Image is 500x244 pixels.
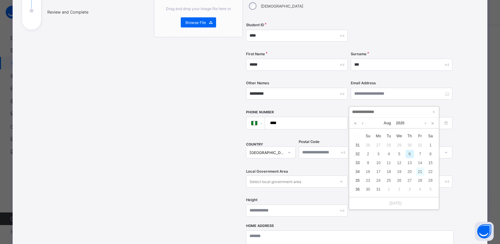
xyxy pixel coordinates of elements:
div: 22 [426,168,435,176]
div: 14 [416,159,424,167]
td: August 6, 2020 [404,150,415,158]
div: 16 [364,168,372,176]
span: Sa [425,133,436,139]
div: 8 [426,150,435,158]
td: August 15, 2020 [425,158,436,167]
span: Mo [373,133,384,139]
div: 29 [426,176,435,185]
td: August 7, 2020 [415,150,425,158]
div: 4 [416,185,424,193]
td: August 8, 2020 [425,150,436,158]
th: Sun [363,131,373,141]
td: September 1, 2020 [384,185,394,194]
th: Mon [373,131,384,141]
td: August 20, 2020 [404,167,415,176]
span: Fr [415,133,425,139]
span: COUNTRY [246,142,263,146]
div: 21 [416,168,424,176]
td: August 16, 2020 [363,167,373,176]
td: August 18, 2020 [384,167,394,176]
div: 12 [395,159,403,167]
div: 2 [364,150,372,158]
th: Tue [384,131,394,141]
td: 36 [352,185,363,194]
label: Student ID [246,23,264,27]
span: Tu [384,133,394,139]
td: August 26, 2020 [394,176,404,185]
a: Previous month (PageUp) [360,118,365,128]
div: Select local government area [250,176,301,187]
div: 26 [364,141,372,149]
label: Height [246,198,257,202]
label: Phone Number [246,110,274,114]
td: August 24, 2020 [373,176,384,185]
td: August 5, 2020 [394,150,404,158]
div: 28 [416,176,424,185]
td: 35 [352,176,363,185]
td: September 5, 2020 [425,185,436,194]
div: 27 [374,141,383,149]
div: 7 [416,150,424,158]
div: [GEOGRAPHIC_DATA] [250,150,284,155]
td: July 29, 2020 [394,141,404,150]
a: Next year (Control + right) [430,118,436,128]
td: July 28, 2020 [384,141,394,150]
div: 11 [385,159,393,167]
div: 18 [385,168,393,176]
td: August 17, 2020 [373,167,384,176]
label: First Name [246,52,265,56]
div: 31 [416,141,424,149]
th: Sat [425,131,436,141]
div: 27 [406,176,414,185]
td: August 27, 2020 [404,176,415,185]
div: 20 [406,168,414,176]
th: Fri [415,131,425,141]
td: August 30, 2020 [363,185,373,194]
a: Next month (PageDown) [423,118,428,128]
button: Open asap [475,222,494,241]
div: 5 [395,150,403,158]
div: 3 [406,185,414,193]
span: Th [404,133,415,139]
td: August 3, 2020 [373,150,384,158]
div: 9 [364,159,372,167]
td: August 14, 2020 [415,158,425,167]
div: 3 [374,150,383,158]
span: Browse File [185,20,206,25]
label: Postal Code [299,140,320,144]
td: August 21, 2020 [415,167,425,176]
div: 6 [406,150,414,158]
div: 2 [395,185,403,193]
td: 31 [352,141,363,150]
td: August 13, 2020 [404,158,415,167]
td: August 28, 2020 [415,176,425,185]
td: 32 [352,150,363,158]
td: August 19, 2020 [394,167,404,176]
span: Local Government Area [246,169,288,174]
div: 28 [385,141,393,149]
td: August 22, 2020 [425,167,436,176]
div: 29 [395,141,403,149]
td: August 31, 2020 [373,185,384,194]
td: 34 [352,167,363,176]
td: August 10, 2020 [373,158,384,167]
label: Email Address [351,81,376,85]
td: September 2, 2020 [394,185,404,194]
a: 2020 [393,118,407,128]
div: 15 [426,159,435,167]
td: August 11, 2020 [384,158,394,167]
div: 30 [364,185,372,193]
td: August 12, 2020 [394,158,404,167]
div: 10 [374,159,383,167]
label: Surname [351,52,367,56]
a: [DATE] [386,200,402,206]
div: 5 [426,185,435,193]
td: August 1, 2020 [425,141,436,150]
td: August 23, 2020 [363,176,373,185]
label: Other Names [246,81,269,85]
div: 13 [406,159,414,167]
td: August 9, 2020 [363,158,373,167]
td: August 4, 2020 [384,150,394,158]
td: July 30, 2020 [404,141,415,150]
th: Thu [404,131,415,141]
